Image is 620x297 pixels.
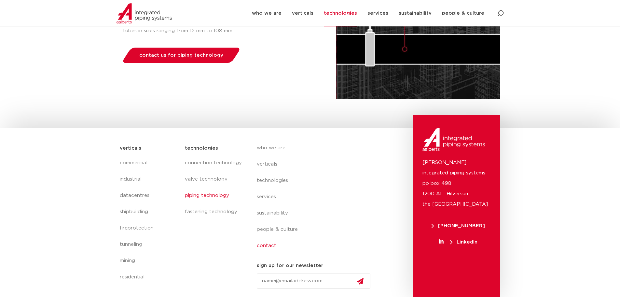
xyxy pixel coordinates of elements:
a: people & culture [257,221,376,238]
nav: Menu [257,140,376,254]
a: tunneling [120,236,179,253]
img: send.svg [357,278,364,285]
a: mining [120,253,179,269]
a: who we are [257,140,376,156]
a: industrial [120,171,179,187]
a: technologies [257,172,376,189]
a: datacentres [120,187,179,204]
input: name@emailaddress.com [257,274,371,289]
h5: verticals [120,143,141,154]
a: shipbuilding [120,204,179,220]
span: [PHONE_NUMBER] [432,223,485,228]
p: [PERSON_NAME] integrated piping systems po box 498 1200 AL Hilversum the [GEOGRAPHIC_DATA] [422,157,490,210]
nav: Menu [185,155,243,220]
a: fireprotection [120,220,179,236]
a: residential [120,269,179,285]
a: valve technology [185,171,243,187]
a: LinkedIn [422,240,494,245]
nav: Menu [120,155,179,285]
a: verticals [257,156,376,172]
a: piping technology [185,187,243,204]
a: contact [257,238,376,254]
span: contact us for piping technology [139,53,223,58]
a: connection technology [185,155,243,171]
h5: technologies [185,143,218,154]
a: services [257,189,376,205]
span: LinkedIn [450,240,477,245]
a: contact us for piping technology [121,48,241,63]
a: fastening technology [185,204,243,220]
a: commercial [120,155,179,171]
a: sustainability [257,205,376,221]
a: [PHONE_NUMBER] [422,223,494,228]
h5: sign up for our newsletter [257,260,323,271]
